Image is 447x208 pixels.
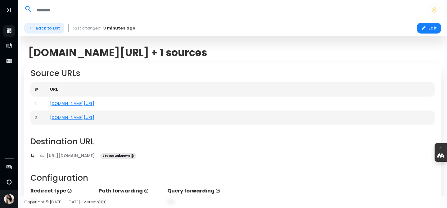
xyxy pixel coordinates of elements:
[417,23,441,34] button: Edit
[30,137,435,147] h2: Destination URL
[46,82,435,97] th: URL
[34,115,42,121] div: 2
[50,101,94,106] a: [DOMAIN_NAME][URL]
[35,151,100,161] a: [URL][DOMAIN_NAME]
[28,47,207,59] span: [DOMAIN_NAME][URL] + 1 sources
[4,194,14,204] img: Avatar
[30,69,435,78] h2: Source URLs
[100,153,136,159] span: Status unknown
[24,199,106,205] span: Copyright © [DATE] - [DATE] | Version 1.0.0
[167,187,230,195] p: Query forwarding
[73,25,102,31] span: Last changed:
[30,187,93,195] p: Redirect type
[34,101,42,107] div: 1
[103,25,135,31] span: 3 minutes ago
[30,173,435,183] h2: Configuration
[30,82,46,97] th: #
[99,187,161,195] p: Path forwarding
[3,4,15,16] button: Toggle Aside
[50,115,94,120] a: [DOMAIN_NAME][URL]
[24,23,64,34] a: Back to List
